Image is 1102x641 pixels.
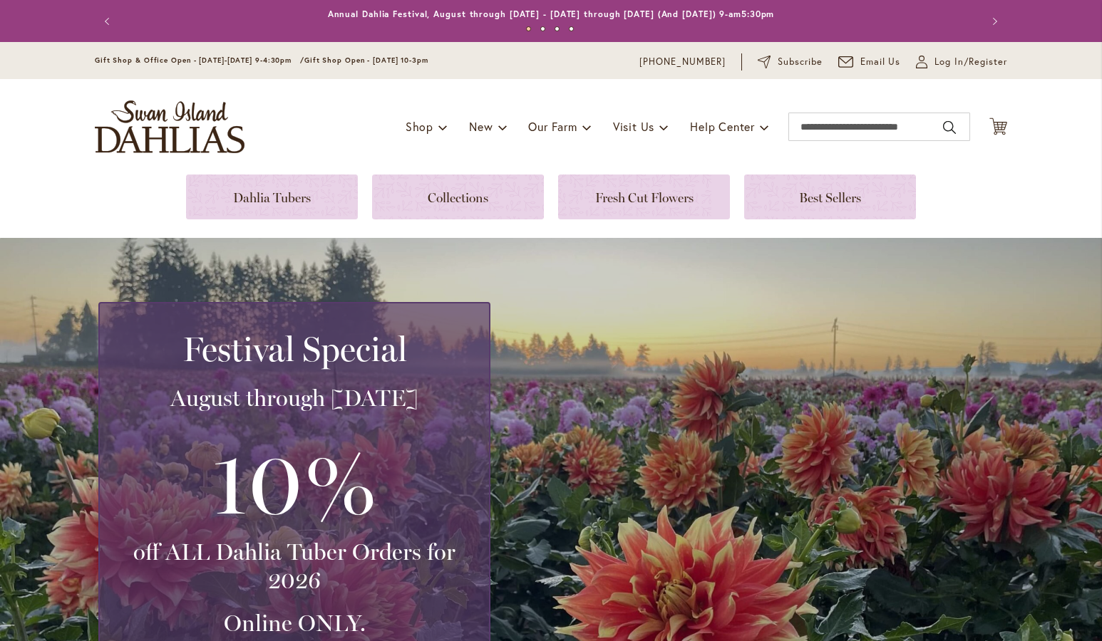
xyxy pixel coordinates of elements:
span: Visit Us [613,119,654,134]
h3: off ALL Dahlia Tuber Orders for 2026 [117,538,472,595]
a: Annual Dahlia Festival, August through [DATE] - [DATE] through [DATE] (And [DATE]) 9-am5:30pm [328,9,775,19]
button: Next [979,7,1007,36]
span: Gift Shop & Office Open - [DATE]-[DATE] 9-4:30pm / [95,56,304,65]
span: New [469,119,493,134]
span: Gift Shop Open - [DATE] 10-3pm [304,56,428,65]
span: Our Farm [528,119,577,134]
h2: Festival Special [117,329,472,369]
span: Log In/Register [934,55,1007,69]
span: Shop [406,119,433,134]
span: Subscribe [778,55,823,69]
a: store logo [95,100,244,153]
a: [PHONE_NUMBER] [639,55,726,69]
a: Email Us [838,55,901,69]
button: 3 of 4 [555,26,560,31]
button: Previous [95,7,123,36]
a: Subscribe [758,55,823,69]
h3: 10% [117,427,472,538]
h3: August through [DATE] [117,384,472,412]
span: Help Center [690,119,755,134]
button: 1 of 4 [526,26,531,31]
a: Log In/Register [916,55,1007,69]
span: Email Us [860,55,901,69]
button: 2 of 4 [540,26,545,31]
button: 4 of 4 [569,26,574,31]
